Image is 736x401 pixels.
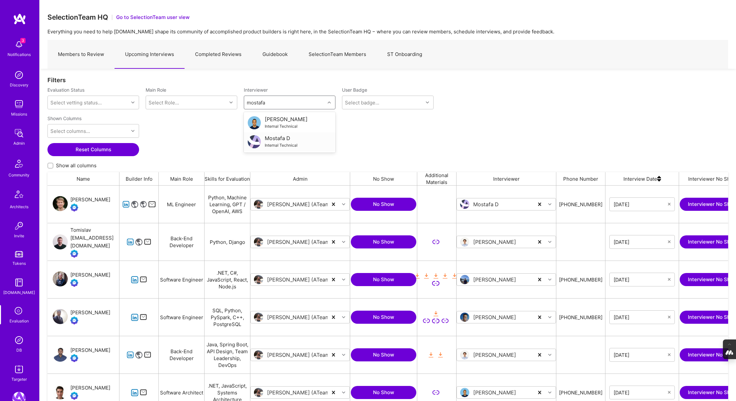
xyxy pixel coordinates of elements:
[12,276,26,289] img: guide book
[131,389,138,396] i: icon linkedIn
[441,272,449,280] i: icon OrangeDownload
[70,317,78,324] img: Evaluation Call Booked
[427,351,435,359] i: icon OrangeDownload
[548,278,551,281] i: icon Chevron
[548,203,551,206] i: icon Chevron
[254,200,263,209] img: User Avatar
[14,232,24,239] div: Invite
[159,299,205,336] div: Software Engineer
[460,237,469,246] img: User Avatar
[53,384,68,399] img: User Avatar
[423,272,430,280] i: icon OrangeDownload
[135,351,143,359] i: icon Website
[559,314,602,321] div: [PHONE_NUMBER]
[254,275,263,284] img: User Avatar
[13,305,25,318] i: icon SelectionTeam
[53,226,119,258] a: User AvatarTomislav [EMAIL_ADDRESS][DOMAIN_NAME]Evaluation Call Booked
[556,172,605,185] div: Phone Number
[351,198,416,211] button: No Show
[20,38,26,43] span: 3
[12,219,26,232] img: Invite
[15,251,23,257] img: tokens
[229,101,233,104] i: icon Chevron
[265,123,308,130] div: Internal Technical
[205,261,250,298] div: .NET, C#, JavaScript, React, Node.js
[432,389,440,396] i: icon LinkSecondary
[432,280,440,287] i: icon LinkSecondary
[53,384,110,401] a: User Avatar[PERSON_NAME]Evaluation Call Booked
[53,271,110,288] a: User Avatar[PERSON_NAME]Evaluation Call Booked
[432,310,440,318] i: icon OrangeDownload
[70,346,110,354] div: [PERSON_NAME]
[460,200,469,209] img: User Avatar
[342,240,345,244] i: icon Chevron
[548,316,551,319] i: icon Chevron
[328,101,331,104] i: icon Chevron
[460,350,469,359] img: User Avatar
[70,392,78,400] img: Evaluation Call Booked
[10,82,28,88] div: Discovery
[70,226,119,250] div: Tomislav [EMAIL_ADDRESS][DOMAIN_NAME]
[70,196,110,204] div: [PERSON_NAME]
[614,201,668,208] input: Select Date...
[12,38,26,51] img: bell
[47,87,84,93] label: Evaluation Status
[265,135,297,142] div: Mostafa D
[342,391,345,394] i: icon Chevron
[377,40,433,69] a: ST Onboarding
[47,40,115,69] a: Members to Review
[351,386,416,399] button: No Show
[53,196,110,213] a: User Avatar[PERSON_NAME]Evaluation Call Booked
[657,172,661,185] img: sort
[127,238,134,246] i: icon linkedIn
[53,346,110,363] a: User Avatar[PERSON_NAME]Evaluation Call Booked
[548,391,551,394] i: icon Chevron
[115,40,185,69] a: Upcoming Interviews
[350,172,417,185] div: No Show
[252,40,298,69] a: Guidebook
[131,101,135,104] i: icon Chevron
[12,98,26,111] img: teamwork
[13,13,26,25] img: logo
[140,389,147,396] i: icon Mail
[144,351,152,359] i: icon Mail
[11,188,27,203] img: Architects
[205,223,250,261] div: Python, Django
[16,347,22,354] div: DB
[10,203,28,210] div: Architects
[205,186,250,223] div: Python, Machine Learning, GPT / OpenAI, AWS
[426,101,429,104] i: icon Chevron
[342,278,345,281] i: icon Chevron
[460,275,469,284] img: User Avatar
[9,318,29,324] div: Evaluation
[146,87,237,93] label: Main Role
[144,238,152,246] i: icon Mail
[441,317,449,325] i: icon LinkSecondary
[351,348,416,361] button: No Show
[8,51,31,58] div: Notifications
[404,272,412,280] i: icon OrangeDownload
[11,156,27,172] img: Community
[148,201,156,208] i: icon Mail
[244,87,335,93] label: Interviewer
[351,273,416,286] button: No Show
[53,234,68,249] img: User Avatar
[423,317,430,325] i: icon LinkSecondary
[254,237,263,246] img: User Avatar
[159,336,205,374] div: Back-End Developer
[205,336,250,374] div: Java, Spring Boot, API Design, Team Leadership, DevOps
[250,172,350,185] div: Admin
[47,77,728,83] div: Filters
[159,186,205,223] div: ML Engineer
[413,272,421,280] i: icon OrangeDownload
[351,235,416,248] button: No Show
[460,388,469,397] img: User Avatar
[11,376,27,383] div: Targeter
[131,201,138,208] i: icon Website
[437,351,444,359] i: icon OrangeDownload
[342,353,345,356] i: icon Chevron
[131,314,138,321] i: icon linkedIn
[432,238,440,246] i: icon LinkSecondary
[185,40,252,69] a: Completed Reviews
[116,14,189,21] button: Go to SelectionTeam user view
